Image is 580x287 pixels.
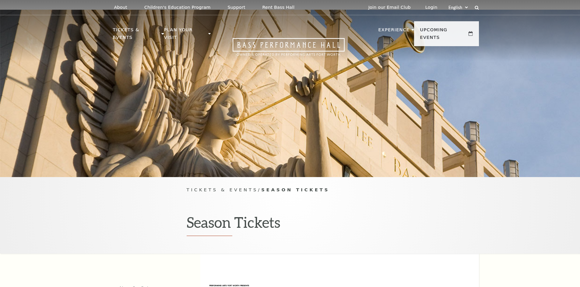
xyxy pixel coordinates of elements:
p: Support [228,5,245,10]
p: / [187,186,394,194]
p: Plan Your Visit [164,26,207,45]
select: Select: [447,5,469,10]
span: Tickets & Events [187,187,258,192]
span: Season Tickets [261,187,329,192]
h1: Season Tickets [187,214,394,236]
p: About [114,5,127,10]
p: Experience [378,26,410,37]
p: Upcoming Events [420,26,467,45]
p: Children's Education Program [144,5,211,10]
p: Tickets & Events [113,26,160,45]
p: Rent Bass Hall [262,5,295,10]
